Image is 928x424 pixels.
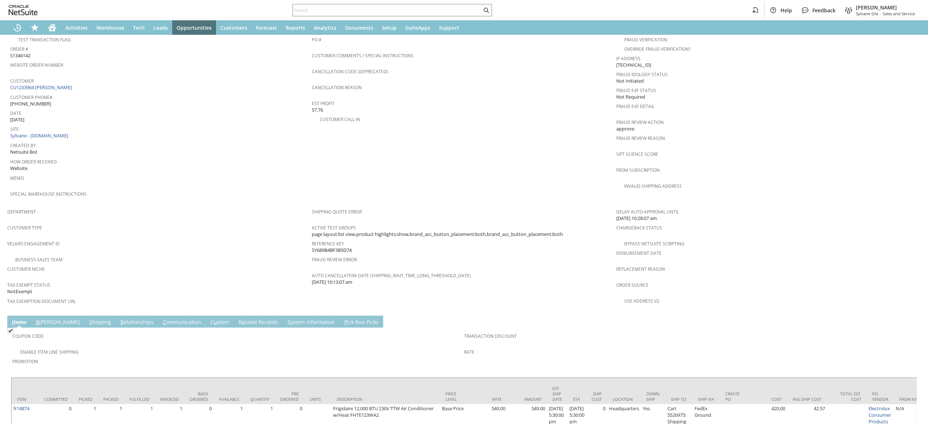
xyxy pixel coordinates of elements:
[290,319,293,325] span: y
[312,84,362,91] a: Cancellation Reason
[10,78,34,84] a: Customer
[513,396,542,402] div: Amount
[345,24,373,31] span: Documents
[310,396,326,402] div: Units
[616,125,634,132] span: approve
[17,396,33,402] div: Item
[464,333,517,339] a: Transaction Discount
[129,396,149,402] div: Fulfilled
[698,396,714,402] div: Ship Via
[13,405,29,412] a: fr14874
[280,391,299,402] div: Pre Ordered
[7,225,42,231] a: Customer Type
[616,87,656,93] a: Fraud E4F Status
[616,103,654,109] a: Fraud E4F Detail
[312,279,352,286] span: [DATE] 10:13:07 am
[10,142,36,149] a: Created By
[473,396,502,402] div: Rate
[624,46,691,52] a: Override Fraud Verification?
[464,349,475,355] a: Rate
[382,24,397,31] span: Setup
[252,20,281,35] a: Forecast
[10,191,87,197] a: Special Warehouse Instructions
[216,20,252,35] a: Customers
[177,24,212,31] span: Opportunities
[616,225,662,231] a: Chargeback Status
[856,11,878,16] span: Sylvane Old
[9,5,38,15] svg: logo
[320,116,360,122] a: Customer Call-in
[26,20,43,35] div: Shortcuts
[48,23,57,32] svg: Home
[65,24,88,31] span: Activities
[405,24,430,31] span: SuiteApps
[293,6,482,14] input: Search
[10,94,53,100] a: Customer Phone#
[482,6,490,14] svg: Search
[10,100,51,107] span: [PHONE_NUMBER]
[880,11,881,16] span: -
[15,257,63,263] a: Business Sales Team
[312,247,352,254] span: SY689B4BF3B5D74
[439,24,459,31] span: Support
[341,20,378,35] a: Documents
[281,20,310,35] a: Reports
[378,20,401,35] a: Setup
[624,241,684,247] a: Bypass NetSuite Scripting
[7,328,13,334] img: Checked
[79,396,92,402] div: Picked
[7,298,76,304] a: Tax Exemption Document URL
[9,20,26,35] a: Recent Records
[856,4,915,11] span: [PERSON_NAME]
[250,396,269,402] div: Quantity
[120,319,124,325] span: R
[812,7,836,14] span: Feedback
[12,333,44,339] a: Coupon Code
[89,319,92,325] span: S
[446,391,462,402] div: Price Level
[20,349,79,355] a: Enable Item Line Shipping
[10,62,63,68] a: Website Order Number
[883,11,915,16] span: Sales and Service
[160,396,179,402] div: Invoiced
[753,396,782,402] div: Cost
[616,119,664,125] a: Fraud Review Action
[10,132,70,139] a: Sylvane - [DOMAIN_NAME]
[671,396,687,402] div: Ship To
[61,20,92,35] a: Activities
[616,55,641,62] a: IP Address
[10,110,21,116] a: Date
[10,84,74,91] a: CU1233964 [PERSON_NAME]
[10,116,24,123] span: [DATE]
[592,391,602,402] div: Ship Cost
[219,396,239,402] div: Available
[312,107,323,113] span: 57.76
[10,126,19,132] a: Site
[44,396,68,402] div: Committed
[286,24,305,31] span: Reports
[237,319,280,327] a: Related Records
[552,386,562,402] div: Est. Ship Date
[13,23,22,32] svg: Recent Records
[12,358,38,365] a: Promotion
[256,24,277,31] span: Forecast
[616,78,644,84] span: Not Initiated
[314,24,336,31] span: Analytics
[7,241,60,247] a: Velaro Engagement ID
[337,396,435,402] div: Description
[149,20,172,35] a: Leads
[616,209,679,215] a: Delay Auto-Approval Until
[220,24,247,31] span: Customers
[10,159,57,165] a: How Order Received
[343,319,380,327] a: Pick Run Picks
[312,68,388,75] a: Cancellation Code (deprecated)
[616,282,649,288] a: Order Source
[616,71,668,78] a: Fraud Idology Status
[725,391,742,402] div: Create PO
[10,319,28,327] a: Items
[780,7,792,14] span: Help
[616,266,665,272] a: Replacement reason
[312,209,362,215] a: Shipping Quote Error
[129,20,149,35] a: Tech
[133,24,145,31] span: Tech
